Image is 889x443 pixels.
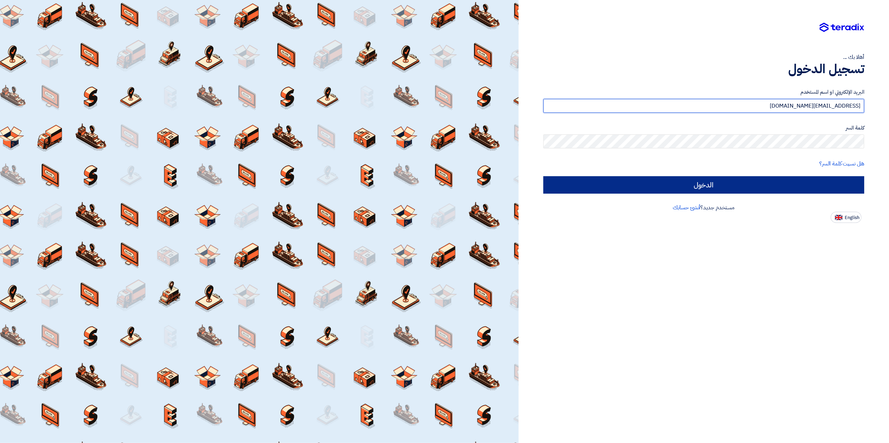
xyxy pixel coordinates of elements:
[835,215,843,220] img: en-US.png
[831,212,861,223] button: English
[820,23,864,32] img: Teradix logo
[820,160,864,168] a: هل نسيت كلمة السر؟
[543,99,864,113] input: أدخل بريد العمل الإلكتروني او اسم المستخدم الخاص بك ...
[543,203,864,212] div: مستخدم جديد؟
[543,53,864,61] div: أهلا بك ...
[543,61,864,77] h1: تسجيل الدخول
[845,215,859,220] span: English
[543,124,864,132] label: كلمة السر
[543,88,864,96] label: البريد الإلكتروني او اسم المستخدم
[543,176,864,194] input: الدخول
[673,203,701,212] a: أنشئ حسابك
